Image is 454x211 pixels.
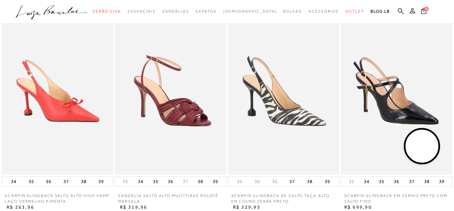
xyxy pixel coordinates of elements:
button: 34 [235,178,244,185]
a: SCARPIN SLINGBACK SALTO ALTO HIGH VAMP LAÇO VERMELHO PIMENTA [2,193,113,204]
img: SANDÁLIA SALTO ALTO MULTITIRAS ROLOTÊ MARSALA [115,7,226,175]
a: noSubCategoriesText [283,5,302,18]
span: R$ 329,95 [233,204,261,210]
button: 35 [253,178,262,185]
span: R$ 263,96 [7,204,34,210]
span: R$ 699,90 [344,204,372,210]
span: R$ 319,96 [120,204,148,210]
a: noSubCategoriesText [92,5,121,18]
span: Acessórios [308,9,339,14]
a: noSubCategoriesText [128,5,156,18]
a: noSubCategoriesText [162,5,189,18]
span: Essenciais [128,9,156,14]
button: 38 [196,177,205,186]
a: noSubCategoriesText [345,5,364,18]
span: Bolsas [283,9,302,14]
a: SCARPIN SLINGBACK DE SALTO TAÇA ALTO EM COURO ZEBRA PRETO [228,193,339,204]
img: SCARPIN SLINGBACK SALTO ALTO HIGH VAMP LAÇO VERMELHO PIMENTA [2,7,113,175]
button: 34 [9,177,18,186]
a: noSubCategoriesText [195,5,216,18]
button: 34 [136,177,145,186]
button: 39 [96,177,106,186]
button: 39 [323,177,332,186]
span: Verão Viva [92,9,121,14]
button: 33 [347,178,356,185]
img: SCARPIN SLINGBACK EM VERNIZ PRETO COM SALTO FINO [341,7,452,175]
button: 36 [270,178,280,185]
a: SCARPIN SLINGBACK EM VERNIZ PRETO COM SALTO FINO [341,193,452,204]
img: SCARPIN SLINGBACK DE SALTO TAÇA ALTO EM COURO ZEBRA PRETO [228,7,339,175]
button: 35 [151,177,160,186]
button: 36 [44,177,53,186]
button: 37 [287,177,297,186]
a: BLOG LB [371,5,390,18]
span: Sandálias [162,9,189,14]
button: 39 [437,177,446,186]
button: 33 [121,178,130,185]
button: 37 [181,178,190,185]
button: 38 [305,177,314,186]
span: Outlet [345,9,364,14]
span: Sapatos [195,9,216,14]
button: 39 [211,177,220,186]
button: 36 [392,177,401,186]
button: 38 [79,177,88,186]
button: 0 [419,7,428,16]
button: 38 [422,177,431,186]
a: SANDÁLIA SALTO ALTO MULTITIRAS ROLOTÊ MARSALA [115,193,226,204]
button: 37 [407,177,416,186]
button: 35 [377,177,386,186]
button: 35 [27,177,36,186]
button: 36 [166,177,175,186]
span: BLOG LB [371,9,390,14]
a: noSubCategoriesText [308,5,339,18]
span: [DEMOGRAPHIC_DATA] [223,9,277,14]
a: noSubCategoriesText [223,5,277,18]
button: 34 [362,177,371,186]
span: 0 [424,7,429,11]
button: 37 [61,177,71,186]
